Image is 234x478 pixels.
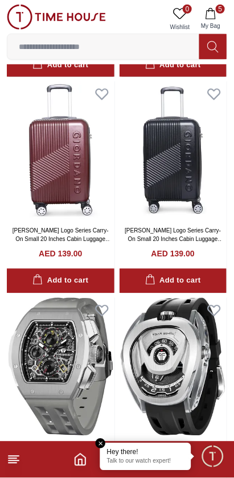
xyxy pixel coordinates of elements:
[107,448,184,457] div: Hey there!
[107,458,184,466] p: Talk to our watch expert!
[216,5,225,14] span: 5
[73,453,87,467] a: Home
[145,59,201,72] div: Add to cart
[11,228,118,260] a: [PERSON_NAME] Logo Series Carry-On Small 20 Inches Cabin Luggage Maroon [MEDICAL_RECORD_NUMBER].2...
[7,5,106,30] img: ...
[120,53,227,77] button: Add to cart
[151,248,195,260] h4: AED 139.00
[194,5,227,34] button: 5My Bag
[7,53,114,77] button: Add to cart
[120,298,227,436] img: TSAR BOMBA Men's Automatic Black Dial Watch - TB8213A-06 SET
[32,59,88,72] div: Add to cart
[196,22,225,30] span: My Bag
[145,275,201,288] div: Add to cart
[125,228,223,251] a: [PERSON_NAME] Logo Series Carry-On Small 20 Inches Cabin Luggage Black GR020.20.BLK
[7,269,114,293] button: Add to cart
[7,81,114,220] img: Giordano Logo Series Carry-On Small 20 Inches Cabin Luggage Maroon GR020.20.MRN
[120,81,227,220] img: Giordano Logo Series Carry-On Small 20 Inches Cabin Luggage Black GR020.20.BLK
[32,275,88,288] div: Add to cart
[200,444,225,469] div: Chat Widget
[39,248,82,260] h4: AED 139.00
[166,23,194,31] span: Wishlist
[7,298,114,436] img: TSAR BOMBA Men's Analog Black Dial Watch - TB8214 C-Grey
[120,269,227,293] button: Add to cart
[183,5,192,14] span: 0
[166,5,194,34] a: 0Wishlist
[96,439,106,449] em: Close tooltip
